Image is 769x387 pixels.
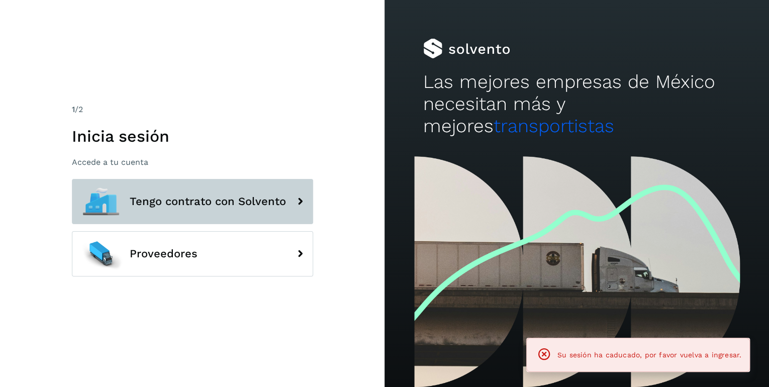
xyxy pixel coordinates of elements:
span: 1 [72,105,75,114]
h1: Inicia sesión [72,127,313,146]
span: transportistas [494,115,614,137]
div: /2 [72,104,313,116]
h2: Las mejores empresas de México necesitan más y mejores [423,71,731,138]
span: Tengo contrato con Solvento [130,196,286,208]
p: Accede a tu cuenta [72,157,313,167]
button: Proveedores [72,231,313,276]
button: Tengo contrato con Solvento [72,179,313,224]
span: Su sesión ha caducado, por favor vuelva a ingresar. [557,351,741,359]
span: Proveedores [130,248,198,260]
